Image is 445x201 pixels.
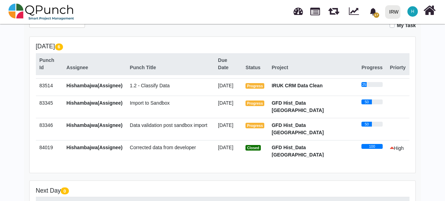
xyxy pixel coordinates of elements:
[39,122,53,128] span: 83346
[369,8,377,15] svg: bell fill
[214,118,242,140] td: [DATE]
[39,145,53,150] span: 84019
[245,83,264,89] span: Progress
[272,83,322,88] strong: IRUK CRM Data Clean
[67,83,123,88] span: Hishambajwa(Assignee)
[39,100,53,106] span: 83345
[130,64,211,71] div: Punch Title
[39,83,53,88] span: 83514
[245,100,264,106] span: Progress
[403,0,422,23] a: H
[245,64,264,71] div: Status
[272,64,354,71] div: Project
[130,145,196,150] span: Corrected data from developer
[55,43,63,50] span: 6
[345,0,365,23] div: Dynamic Report
[214,96,242,118] td: [DATE]
[397,22,416,29] label: My Task
[361,64,383,71] div: Progress
[365,0,382,22] a: bell fill17
[389,6,399,18] div: IRW
[407,6,418,17] span: Hishambajwa
[61,187,69,194] span: 0
[272,145,324,158] strong: GFD Hist_Data [GEOGRAPHIC_DATA]
[130,83,170,88] span: 1.2 - Classify Data
[272,100,324,113] strong: GFD Hist_Data [GEOGRAPHIC_DATA]
[36,187,409,194] h5: Next Day
[382,0,403,23] a: IRW
[245,145,260,151] span: Closed
[386,140,409,162] td: High
[367,5,379,18] div: Notification
[67,64,123,71] div: Assignee
[36,43,409,50] h5: [DATE]
[361,82,367,87] div: 25
[214,140,242,162] td: [DATE]
[294,4,303,15] span: Dashboard
[272,122,324,135] strong: GFD Hist_Data [GEOGRAPHIC_DATA]
[361,99,372,104] div: 50
[67,122,123,128] span: Hishambajwa(Assignee)
[374,13,379,18] span: 17
[39,57,59,71] div: Punch Id
[67,145,123,150] span: Hishambajwa(Assignee)
[245,123,264,128] span: Progress
[361,144,383,149] div: 100
[67,100,123,106] span: Hishambajwa(Assignee)
[423,4,436,17] i: Home
[328,3,339,15] span: Releases
[390,64,406,71] div: Priorty
[8,1,74,22] img: qpunch-sp.fa6292f.png
[218,57,238,71] div: Due Date
[361,122,372,127] div: 50
[310,5,320,15] span: Projects
[130,100,170,106] span: Import to Sandbox
[214,78,242,96] td: [DATE]
[130,122,208,128] span: Data validation post sandbox import
[411,9,414,14] span: H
